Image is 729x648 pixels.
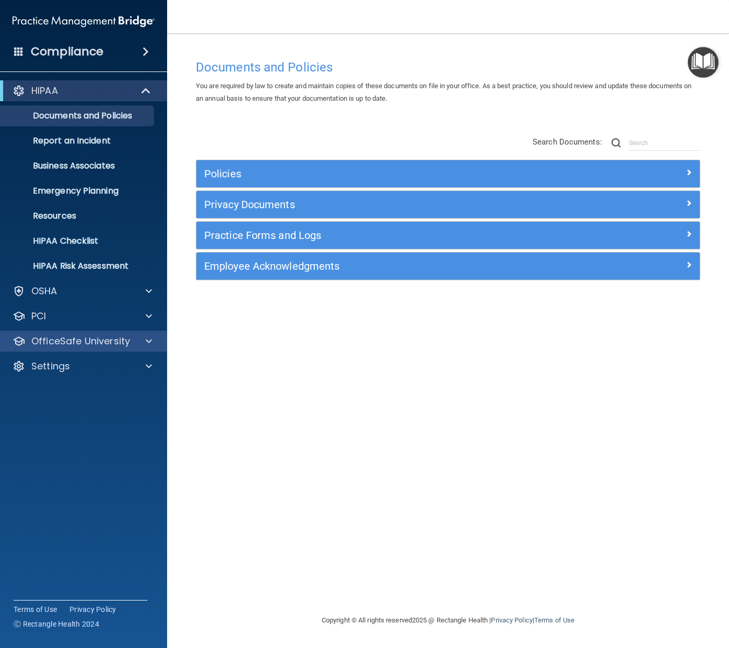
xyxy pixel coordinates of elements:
a: Privacy Policy [69,604,116,615]
p: Documents and Policies [7,111,149,121]
div: Copyright © All rights reserved 2025 @ Rectangle Health | | [257,604,639,637]
p: Report an Incident [7,136,149,146]
a: Privacy Policy [491,616,532,624]
h5: Practice Forms and Logs [204,230,566,241]
a: Practice Forms and Logs [204,227,692,244]
img: PMB logo [13,11,155,32]
p: PCI [31,310,46,322]
p: Business Associates [7,161,149,171]
span: Ⓒ Rectangle Health 2024 [14,619,99,629]
a: PCI [13,310,152,322]
p: HIPAA [31,85,58,97]
button: Open Resource Center [688,47,719,78]
a: HIPAA [13,85,151,97]
a: OfficeSafe University [13,335,152,347]
p: Settings [31,360,70,373]
p: Emergency Planning [7,186,149,196]
a: Terms of Use [534,616,574,624]
h5: Privacy Documents [204,199,566,210]
a: Employee Acknowledgments [204,258,692,274]
a: Settings [13,360,152,373]
h4: Compliance [31,44,103,59]
p: OSHA [31,285,57,297]
p: Resources [7,211,149,221]
a: Policies [204,165,692,182]
h4: Documents and Policies [196,61,700,74]
h5: Policies [204,168,566,179]
iframe: Drift Widget Chat Controller [548,574,716,616]
input: Search [629,135,700,151]
span: You are required by law to create and maintain copies of these documents on file in your office. ... [196,82,691,102]
p: OfficeSafe University [31,335,130,347]
img: ic-search.3b580494.png [612,138,621,148]
p: HIPAA Risk Assessment [7,261,149,271]
span: Search Documents: [533,137,602,147]
a: OSHA [13,285,152,297]
a: Terms of Use [14,604,57,615]
a: Privacy Documents [204,196,692,213]
p: HIPAA Checklist [7,236,149,246]
h5: Employee Acknowledgments [204,260,566,272]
